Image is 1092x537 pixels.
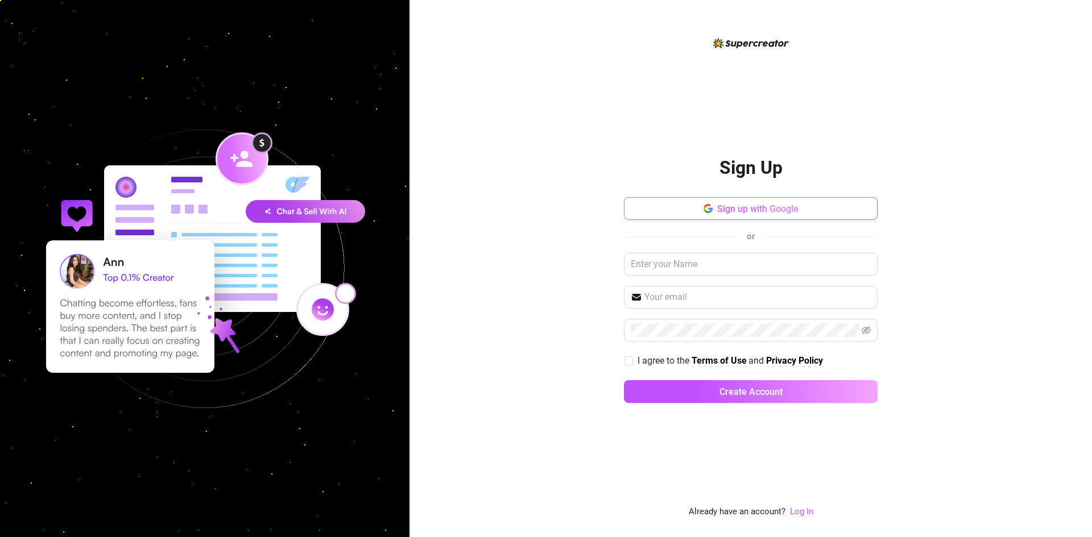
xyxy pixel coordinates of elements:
[790,505,813,519] a: Log In
[713,38,789,48] img: logo-BBDzfeDw.svg
[624,380,878,403] button: Create Account
[638,355,692,366] span: I agree to the
[862,326,871,335] span: eye-invisible
[790,506,813,517] a: Log In
[747,231,755,242] span: or
[624,253,878,276] input: Enter your Name
[719,386,783,397] span: Create Account
[748,355,766,366] span: and
[766,355,823,367] a: Privacy Policy
[624,197,878,220] button: Sign up with Google
[766,355,823,366] strong: Privacy Policy
[692,355,747,367] a: Terms of Use
[692,355,747,366] strong: Terms of Use
[689,505,785,519] span: Already have an account?
[717,203,799,214] span: Sign up with Google
[8,72,402,465] img: signup-background-D0MIrEPF.svg
[719,156,783,180] h2: Sign Up
[644,290,871,304] input: Your email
